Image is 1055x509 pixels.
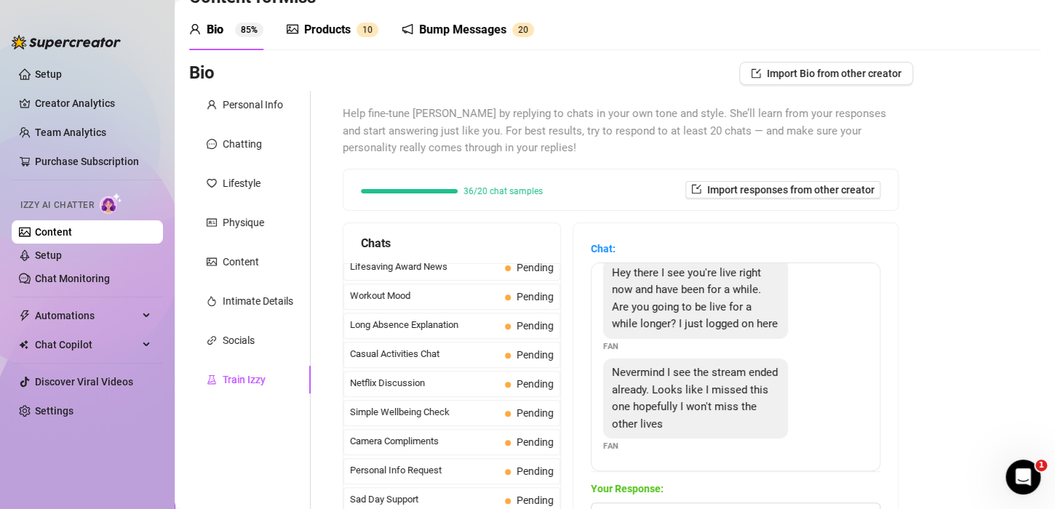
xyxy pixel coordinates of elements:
[419,21,506,39] div: Bump Messages
[12,35,121,49] img: logo-BBDzfeDw.svg
[207,178,217,188] span: heart
[223,372,266,388] div: Train Izzy
[517,320,554,332] span: Pending
[35,68,62,80] a: Setup
[35,92,151,115] a: Creator Analytics
[1006,460,1040,494] iframe: Intercom live chat
[512,23,534,37] sup: 20
[304,21,351,39] div: Products
[603,440,619,452] span: Fan
[189,62,215,85] h3: Bio
[350,260,499,274] span: Lifesaving Award News
[207,100,217,110] span: user
[287,23,298,35] span: picture
[523,25,528,35] span: 0
[207,21,223,39] div: Bio
[517,436,554,448] span: Pending
[35,405,73,417] a: Settings
[612,366,778,430] span: Nevermind I see the stream ended already. Looks like I missed this one hopefully I won't miss the...
[517,349,554,361] span: Pending
[343,105,899,157] span: Help fine-tune [PERSON_NAME] by replying to chats in your own tone and style. She’ll learn from y...
[357,23,378,37] sup: 10
[591,483,664,494] strong: Your Response:
[207,335,217,345] span: link
[362,25,367,35] span: 1
[20,199,94,212] span: Izzy AI Chatter
[207,217,217,228] span: idcard
[35,150,151,173] a: Purchase Subscription
[207,139,217,149] span: message
[463,187,543,196] span: 36/20 chat samples
[207,374,217,385] span: experiment
[603,340,619,353] span: Fan
[350,318,499,332] span: Long Absence Explanation
[402,23,413,35] span: notification
[350,463,499,478] span: Personal Info Request
[223,175,260,191] div: Lifestyle
[350,492,499,507] span: Sad Day Support
[207,257,217,267] span: picture
[223,254,259,270] div: Content
[517,262,554,273] span: Pending
[691,184,701,194] span: import
[35,333,138,356] span: Chat Copilot
[35,127,106,138] a: Team Analytics
[517,494,554,506] span: Pending
[751,68,761,79] span: import
[739,62,913,85] button: Import Bio from other creator
[517,465,554,477] span: Pending
[100,193,122,214] img: AI Chatter
[707,184,875,196] span: Import responses from other creator
[350,289,499,303] span: Workout Mood
[367,25,373,35] span: 0
[235,23,263,37] sup: 85%
[517,378,554,390] span: Pending
[189,23,201,35] span: user
[350,347,499,361] span: Casual Activities Chat
[361,234,391,252] span: Chats
[35,273,110,284] a: Chat Monitoring
[518,25,523,35] span: 2
[223,97,283,113] div: Personal Info
[35,226,72,238] a: Content
[517,407,554,419] span: Pending
[350,434,499,449] span: Camera Compliments
[35,249,62,261] a: Setup
[223,215,264,231] div: Physique
[207,296,217,306] span: fire
[612,266,778,331] span: Hey there I see you're live right now and have been for a while. Are you going to be live for a w...
[19,340,28,350] img: Chat Copilot
[223,136,262,152] div: Chatting
[591,243,616,254] strong: Chat:
[35,304,138,327] span: Automations
[223,293,293,309] div: Intimate Details
[35,376,133,388] a: Discover Viral Videos
[517,291,554,302] span: Pending
[350,405,499,420] span: Simple Wellbeing Check
[223,332,255,348] div: Socials
[1035,460,1047,471] span: 1
[19,310,31,321] span: thunderbolt
[767,68,901,79] span: Import Bio from other creator
[685,181,880,199] button: Import responses from other creator
[350,376,499,390] span: Netflix Discussion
